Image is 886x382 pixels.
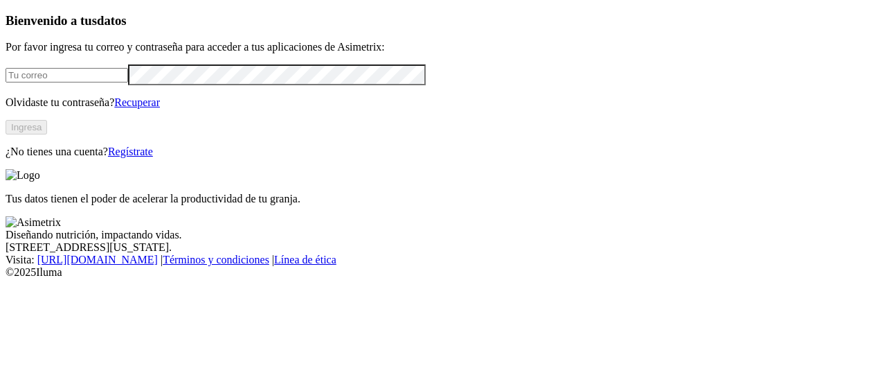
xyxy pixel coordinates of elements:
p: Tus datos tienen el poder de acelerar la productividad de tu granja. [6,193,880,205]
p: Olvidaste tu contraseña? [6,96,880,109]
div: Visita : | | [6,254,880,266]
span: datos [97,13,127,28]
a: Recuperar [114,96,160,108]
button: Ingresa [6,120,47,134]
p: Por favor ingresa tu correo y contraseña para acceder a tus aplicaciones de Asimetrix: [6,41,880,53]
div: Diseñando nutrición, impactando vidas. [6,229,880,241]
img: Logo [6,169,40,182]
p: ¿No tienes una cuenta? [6,146,880,158]
a: [URL][DOMAIN_NAME] [37,254,158,266]
a: Regístrate [108,146,153,157]
a: Términos y condiciones [163,254,269,266]
img: Asimetrix [6,216,61,229]
div: [STREET_ADDRESS][US_STATE]. [6,241,880,254]
input: Tu correo [6,68,128,83]
h3: Bienvenido a tus [6,13,880,28]
a: Línea de ética [274,254,336,266]
div: © 2025 Iluma [6,266,880,279]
